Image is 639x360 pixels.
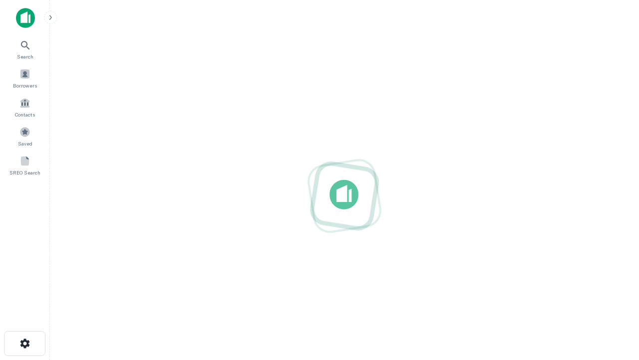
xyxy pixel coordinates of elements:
img: capitalize-icon.png [16,8,35,28]
span: Borrowers [13,81,37,89]
a: Borrowers [3,64,47,91]
a: Saved [3,122,47,149]
a: SREO Search [3,151,47,178]
a: Search [3,35,47,62]
a: Contacts [3,93,47,120]
span: SREO Search [9,168,40,176]
iframe: Chat Widget [589,280,639,328]
span: Contacts [15,110,35,118]
span: Saved [18,139,32,147]
span: Search [17,52,33,60]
